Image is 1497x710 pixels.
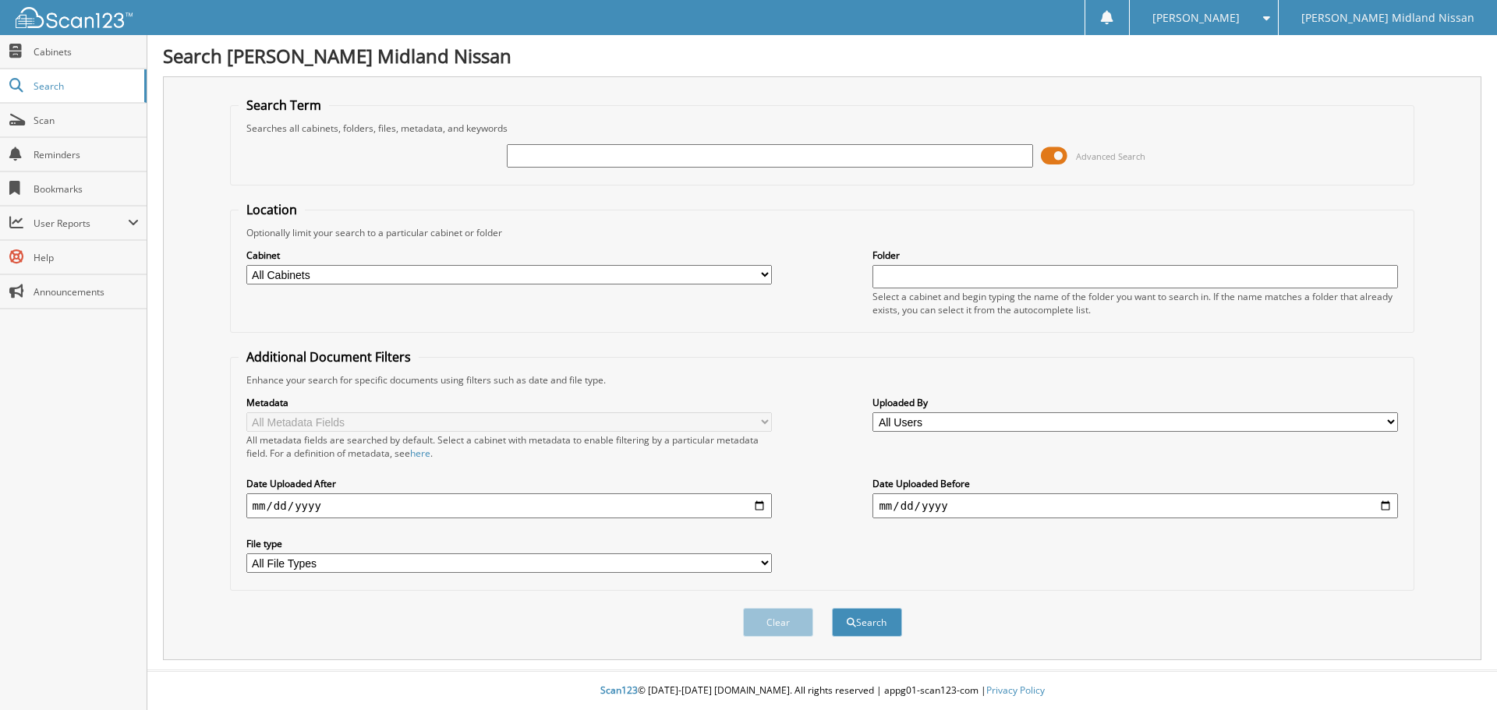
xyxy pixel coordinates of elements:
img: scan123-logo-white.svg [16,7,133,28]
label: Date Uploaded Before [872,477,1398,490]
div: Searches all cabinets, folders, files, metadata, and keywords [239,122,1407,135]
span: [PERSON_NAME] Midland Nissan [1301,13,1474,23]
span: Help [34,251,139,264]
button: Clear [743,608,813,637]
legend: Search Term [239,97,329,114]
input: start [246,493,772,518]
span: Reminders [34,148,139,161]
a: Privacy Policy [986,684,1045,697]
legend: Location [239,201,305,218]
span: User Reports [34,217,128,230]
span: [PERSON_NAME] [1152,13,1240,23]
label: Uploaded By [872,396,1398,409]
input: end [872,493,1398,518]
span: Scan [34,114,139,127]
legend: Additional Document Filters [239,348,419,366]
label: Folder [872,249,1398,262]
div: All metadata fields are searched by default. Select a cabinet with metadata to enable filtering b... [246,433,772,460]
div: © [DATE]-[DATE] [DOMAIN_NAME]. All rights reserved | appg01-scan123-com | [147,672,1497,710]
label: Metadata [246,396,772,409]
label: File type [246,537,772,550]
span: Scan123 [600,684,638,697]
span: Advanced Search [1076,150,1145,162]
div: Select a cabinet and begin typing the name of the folder you want to search in. If the name match... [872,290,1398,316]
button: Search [832,608,902,637]
span: Search [34,79,136,93]
div: Optionally limit your search to a particular cabinet or folder [239,226,1407,239]
span: Cabinets [34,45,139,58]
span: Announcements [34,285,139,298]
h1: Search [PERSON_NAME] Midland Nissan [163,43,1481,69]
span: Bookmarks [34,182,139,196]
div: Enhance your search for specific documents using filters such as date and file type. [239,373,1407,387]
label: Date Uploaded After [246,477,772,490]
label: Cabinet [246,249,772,262]
a: here [410,447,430,460]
